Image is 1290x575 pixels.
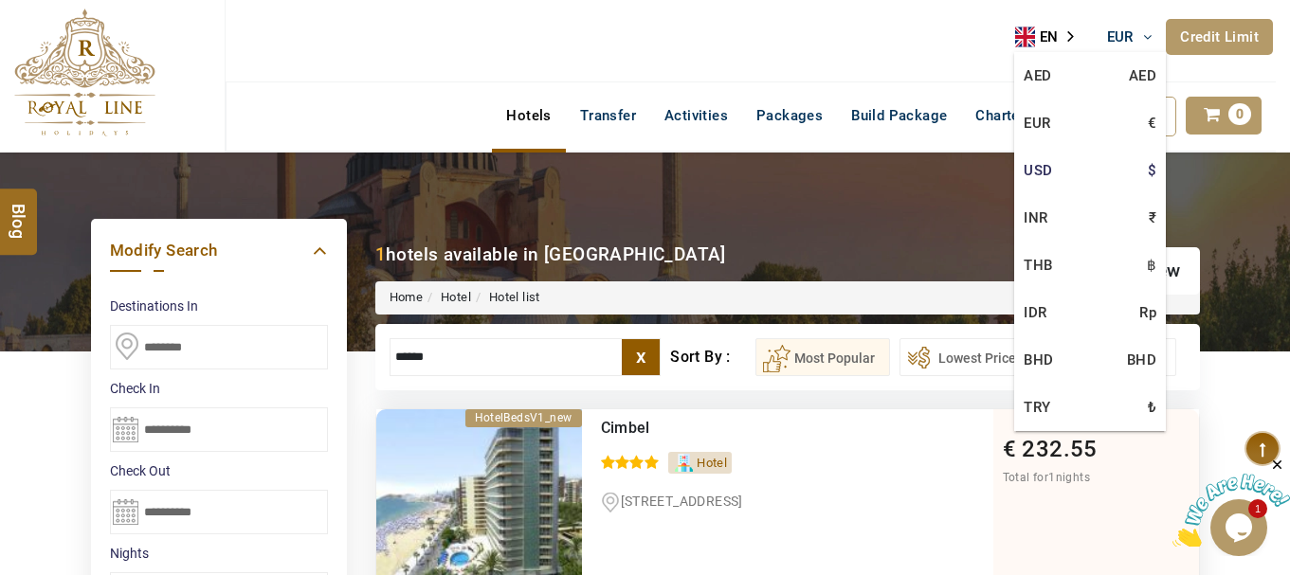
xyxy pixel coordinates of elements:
button: Lowest Price [899,338,1031,376]
span: 1 [1048,471,1055,484]
a: EN [1015,23,1087,51]
span: EUR [1107,28,1134,45]
a: TRY₺ [1014,384,1166,431]
span: [STREET_ADDRESS] [621,494,743,509]
span: Total for nights [1003,471,1090,484]
span: AED [1129,62,1156,90]
div: HotelBedsV1_new [465,409,582,427]
label: Check Out [110,461,328,480]
div: Sort By : [670,338,754,376]
span: ฿ [1147,251,1156,279]
iframe: chat widget [1172,457,1290,547]
span: Blog [7,203,31,219]
li: Hotel list [471,289,540,307]
a: Transfer [566,97,650,135]
a: BHDBHD [1014,336,1166,384]
img: The Royal Line Holidays [14,9,155,136]
a: Cimbel [601,419,650,437]
div: Language [1015,23,1087,51]
a: THB฿ [1014,242,1166,289]
span: Rp [1139,298,1156,327]
a: Modify Search [110,238,328,263]
span: € [1148,109,1156,137]
a: Hotel [441,290,471,304]
div: hotels available in [GEOGRAPHIC_DATA] [375,242,726,267]
a: IDRRp [1014,289,1166,336]
span: ₺ [1148,393,1156,422]
div: Cimbel [601,419,915,438]
aside: Language selected: English [1015,23,1087,51]
a: Activities [650,97,742,135]
a: Home [390,290,424,304]
a: 0 [1186,97,1262,135]
a: AEDAED [1014,52,1166,99]
a: Credit Limit [1166,19,1273,55]
a: USD$ [1014,147,1166,194]
a: Build Package [837,97,961,135]
span: € [1003,436,1016,462]
span: 0 [1228,103,1251,125]
a: Charterflight [961,97,1074,135]
button: Most Popular [755,338,890,376]
span: ₹ [1149,204,1156,232]
a: EUR€ [1014,99,1166,147]
span: Charterflight [975,107,1060,124]
a: INR₹ [1014,194,1166,242]
a: Packages [742,97,837,135]
label: Check In [110,379,328,398]
span: $ [1148,156,1156,185]
span: Hotel [697,456,727,470]
label: x [622,339,660,375]
b: 1 [375,243,386,265]
span: BHD [1127,346,1156,374]
label: nights [110,544,328,563]
a: Hotels [492,97,565,135]
label: Destinations In [110,296,328,315]
span: 232.55 [1022,436,1097,462]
